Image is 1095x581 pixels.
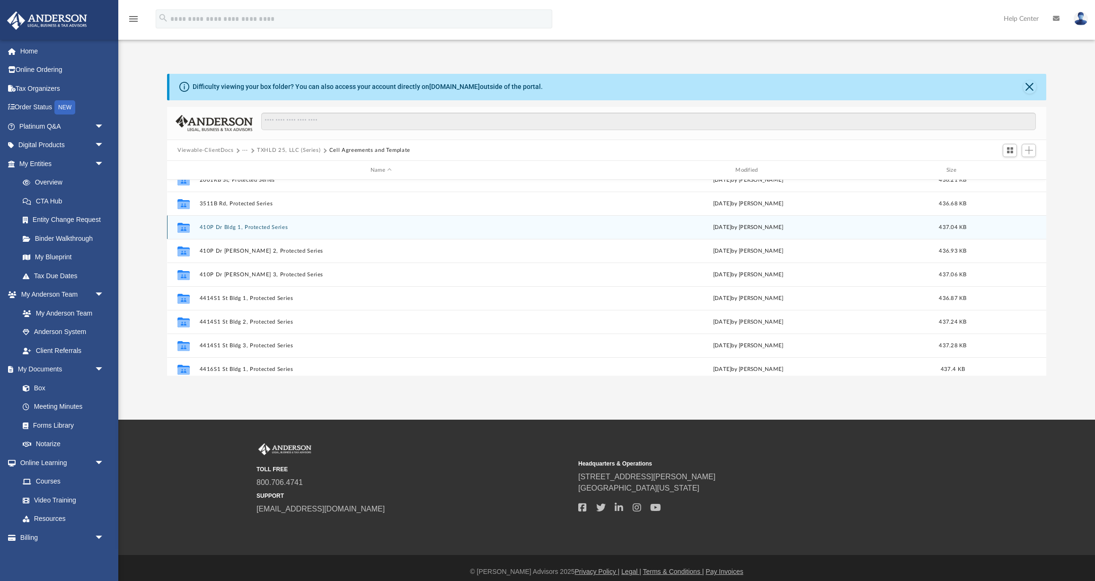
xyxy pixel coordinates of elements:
a: Home [7,42,118,61]
span: 437.24 KB [939,319,967,325]
button: 410P Dr Bldg 1, Protected Series [200,224,563,230]
a: [STREET_ADDRESS][PERSON_NAME] [578,473,715,481]
a: My Documentsarrow_drop_down [7,360,114,379]
span: arrow_drop_down [95,285,114,305]
button: 410P Dr [PERSON_NAME] 3, Protected Series [200,272,563,278]
button: 4414S1 St Bldg 1, Protected Series [200,295,563,301]
span: 436.87 KB [939,296,967,301]
span: 437.4 KB [941,367,965,372]
span: arrow_drop_down [95,360,114,379]
div: [DATE] by [PERSON_NAME] [567,294,930,303]
div: [DATE] by [PERSON_NAME] [567,342,930,350]
div: © [PERSON_NAME] Advisors 2025 [118,567,1095,577]
small: SUPPORT [256,492,572,500]
span: 437.28 KB [939,343,967,348]
img: User Pic [1074,12,1088,26]
a: My Entitiesarrow_drop_down [7,154,118,173]
img: Anderson Advisors Platinum Portal [4,11,90,30]
button: Switch to Grid View [1003,144,1017,157]
a: 800.706.4741 [256,478,303,486]
a: Tax Organizers [7,79,118,98]
button: Viewable-ClientDocs [177,146,233,155]
a: [DOMAIN_NAME] [429,83,480,90]
i: menu [128,13,139,25]
a: Online Learningarrow_drop_down [7,453,114,472]
a: Meeting Minutes [13,397,114,416]
button: TXHLD 25, LLC (Series) [257,146,320,155]
a: Billingarrow_drop_down [7,528,118,547]
button: 4414S1 St Bldg 2, Protected Series [200,319,563,325]
i: search [158,13,168,23]
button: Add [1022,144,1036,157]
div: [DATE] by [PERSON_NAME] [567,271,930,279]
div: [DATE] by [PERSON_NAME] [567,223,930,232]
a: Forms Library [13,416,109,435]
div: [DATE] by [PERSON_NAME] [567,318,930,326]
a: Tax Due Dates [13,266,118,285]
button: 3511B Rd, Protected Series [200,201,563,207]
span: 436.21 KB [939,177,967,183]
a: Client Referrals [13,341,114,360]
a: [GEOGRAPHIC_DATA][US_STATE] [578,484,699,492]
small: TOLL FREE [256,465,572,474]
a: Box [13,379,109,397]
a: Online Ordering [7,61,118,79]
div: [DATE] by [PERSON_NAME] [567,176,930,185]
a: Binder Walkthrough [13,229,118,248]
span: arrow_drop_down [95,453,114,473]
input: Search files and folders [261,113,1036,131]
a: My Anderson Teamarrow_drop_down [7,285,114,304]
button: Close [1023,80,1036,94]
div: id [171,166,195,175]
button: 4414S1 St Bldg 3, Protected Series [200,343,563,349]
div: [DATE] by [PERSON_NAME] [567,200,930,208]
a: Events Calendar [7,547,118,566]
div: Size [934,166,972,175]
a: Entity Change Request [13,211,118,229]
span: 436.68 KB [939,201,967,206]
a: Pay Invoices [706,568,743,575]
button: ··· [242,146,248,155]
button: 410P Dr [PERSON_NAME] 2, Protected Series [200,248,563,254]
a: Overview [13,173,118,192]
a: [EMAIL_ADDRESS][DOMAIN_NAME] [256,505,385,513]
a: Terms & Conditions | [643,568,704,575]
button: 2001RB St, Protected Series [200,177,563,183]
span: arrow_drop_down [95,136,114,155]
button: 4416S1 St Bldg 1, Protected Series [200,366,563,372]
span: arrow_drop_down [95,154,114,174]
a: menu [128,18,139,25]
a: Privacy Policy | [575,568,620,575]
a: My Blueprint [13,248,114,267]
span: 437.04 KB [939,225,967,230]
div: Name [199,166,563,175]
a: Resources [13,510,114,528]
a: Digital Productsarrow_drop_down [7,136,118,155]
span: 437.06 KB [939,272,967,277]
span: arrow_drop_down [95,117,114,136]
div: [DATE] by [PERSON_NAME] [567,365,930,374]
a: Notarize [13,435,114,454]
div: NEW [54,100,75,114]
a: Legal | [621,568,641,575]
span: arrow_drop_down [95,528,114,547]
img: Anderson Advisors Platinum Portal [256,443,313,456]
small: Headquarters & Operations [578,459,893,468]
a: My Anderson Team [13,304,109,323]
a: CTA Hub [13,192,118,211]
a: Video Training [13,491,109,510]
span: 436.93 KB [939,248,967,254]
a: Anderson System [13,323,114,342]
a: Courses [13,472,114,491]
div: id [976,166,1042,175]
div: grid [167,180,1046,376]
a: Order StatusNEW [7,98,118,117]
a: Platinum Q&Aarrow_drop_down [7,117,118,136]
button: Cell Agreements and Template [329,146,410,155]
div: [DATE] by [PERSON_NAME] [567,247,930,255]
div: Modified [566,166,930,175]
div: Difficulty viewing your box folder? You can also access your account directly on outside of the p... [193,82,543,92]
